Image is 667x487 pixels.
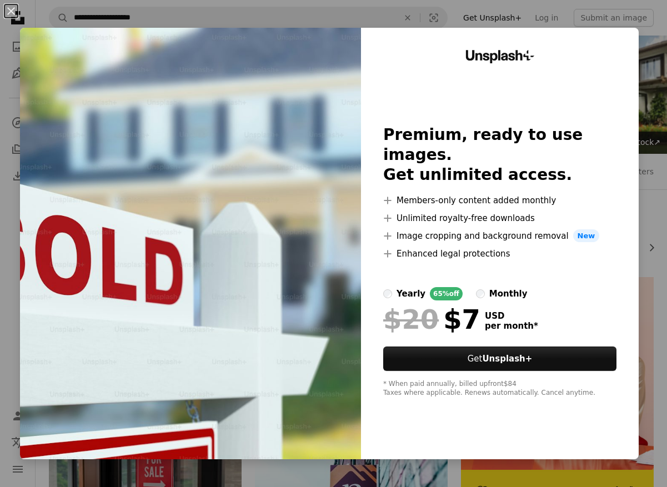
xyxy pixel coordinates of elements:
strong: Unsplash+ [482,354,532,364]
li: Unlimited royalty-free downloads [383,212,616,225]
div: 65% off [430,287,463,300]
div: $7 [383,305,480,334]
input: monthly [476,289,485,298]
div: * When paid annually, billed upfront $84 Taxes where applicable. Renews automatically. Cancel any... [383,380,616,398]
div: yearly [397,287,425,300]
span: USD [485,311,538,321]
input: yearly65%off [383,289,392,298]
span: per month * [485,321,538,331]
button: GetUnsplash+ [383,347,616,371]
li: Enhanced legal protections [383,247,616,260]
span: $20 [383,305,439,334]
li: Image cropping and background removal [383,229,616,243]
li: Members-only content added monthly [383,194,616,207]
h2: Premium, ready to use images. Get unlimited access. [383,125,616,185]
span: New [573,229,600,243]
div: monthly [489,287,528,300]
